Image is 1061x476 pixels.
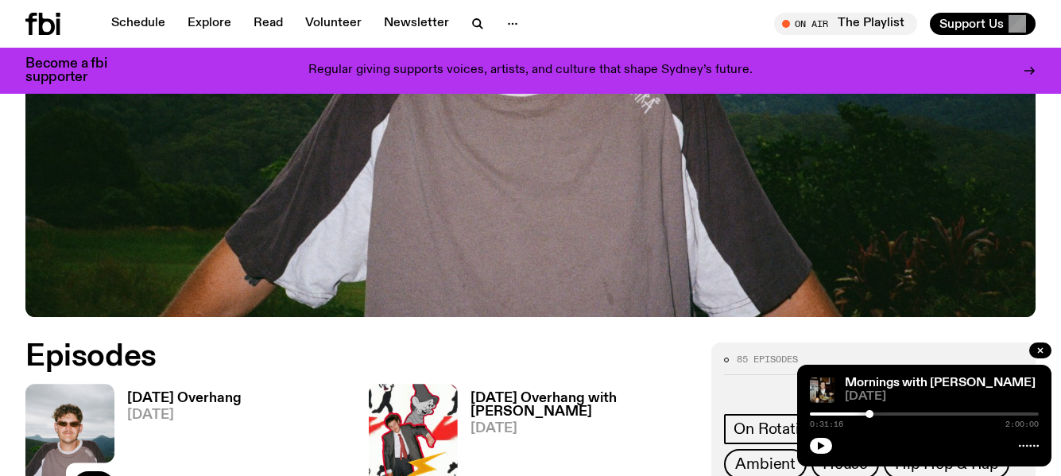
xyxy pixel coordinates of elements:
[127,392,242,405] h3: [DATE] Overhang
[930,13,1036,35] button: Support Us
[1005,420,1039,428] span: 2:00:00
[296,13,371,35] a: Volunteer
[737,355,798,364] span: 85 episodes
[470,422,693,435] span: [DATE]
[810,377,835,403] img: Sam blankly stares at the camera, brightly lit by a camera flash wearing a hat collared shirt and...
[308,64,753,78] p: Regular giving supports voices, artists, and culture that shape Sydney’s future.
[734,420,816,438] span: On Rotation
[774,13,917,35] button: On AirThe Playlist
[470,392,693,419] h3: [DATE] Overhang with [PERSON_NAME]
[25,342,692,371] h2: Episodes
[724,414,826,444] a: On Rotation
[735,455,796,473] span: Ambient
[102,13,175,35] a: Schedule
[939,17,1004,31] span: Support Us
[810,420,843,428] span: 0:31:16
[244,13,292,35] a: Read
[178,13,241,35] a: Explore
[845,377,1036,389] a: Mornings with [PERSON_NAME]
[374,13,459,35] a: Newsletter
[127,408,242,422] span: [DATE]
[25,57,127,84] h3: Become a fbi supporter
[845,391,1039,403] span: [DATE]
